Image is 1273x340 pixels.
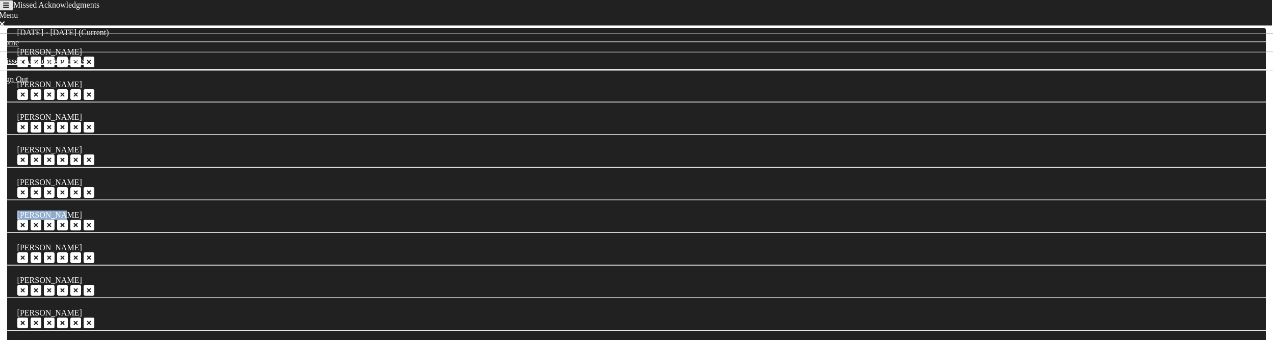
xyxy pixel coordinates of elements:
[17,308,1266,318] div: [PERSON_NAME]
[17,243,1266,252] div: [PERSON_NAME]
[17,276,1266,285] div: [PERSON_NAME]
[17,211,1266,220] div: [PERSON_NAME]
[17,178,1266,187] div: [PERSON_NAME]
[17,113,1266,122] div: [PERSON_NAME]
[17,80,1266,89] div: [PERSON_NAME]
[13,1,99,9] span: Missed Acknowledgments
[17,145,1266,154] div: [PERSON_NAME]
